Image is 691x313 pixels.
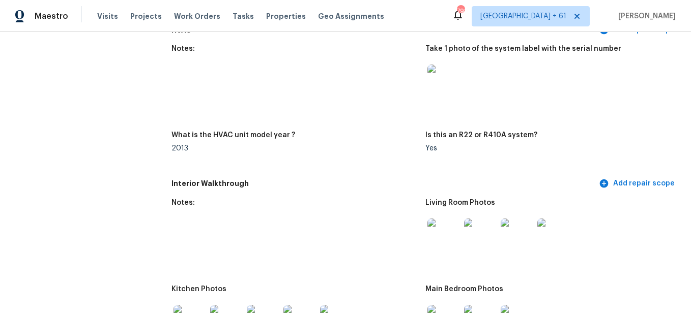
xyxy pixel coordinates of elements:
h5: Notes: [171,199,195,206]
span: Work Orders [174,11,220,21]
button: Add repair scope [597,174,679,193]
div: 792 [457,6,464,16]
div: 2013 [171,145,417,152]
h5: Living Room Photos [425,199,495,206]
h5: Is this an R22 or R410A system? [425,132,537,139]
span: Geo Assignments [318,11,384,21]
span: [PERSON_NAME] [614,11,676,21]
span: Add repair scope [601,177,675,190]
span: Tasks [233,13,254,20]
h5: Notes: [171,45,195,52]
h5: Main Bedroom Photos [425,286,503,293]
h5: Interior Walkthrough [171,178,597,189]
div: Yes [425,145,671,152]
h5: What is the HVAC unit model year ? [171,132,295,139]
span: Projects [130,11,162,21]
span: Properties [266,11,306,21]
span: Maestro [35,11,68,21]
span: Visits [97,11,118,21]
h5: Kitchen Photos [171,286,226,293]
h5: Take 1 photo of the system label with the serial number [425,45,621,52]
span: [GEOGRAPHIC_DATA] + 61 [480,11,566,21]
